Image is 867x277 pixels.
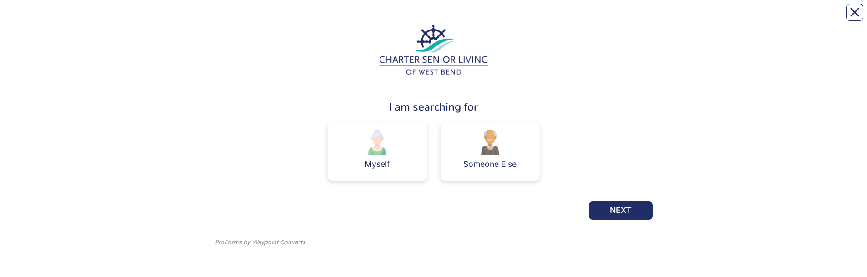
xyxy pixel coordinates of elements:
[846,4,863,21] button: Close
[463,160,517,168] div: Someone Else
[589,201,653,220] button: NEXT
[377,24,491,78] img: 94288e27-6665-4c0d-bda7-61b73a4ffd09.png
[365,160,390,168] div: Myself
[215,99,653,115] div: I am searching for
[365,130,390,155] img: b3562882-c3ae-4de9-95ab-dba368b01599.png
[477,130,503,155] img: 0693fafd-36e5-42b2-ab8e-17b205fc3ba7.png
[215,238,305,247] div: ProForms by Waypoint Converts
